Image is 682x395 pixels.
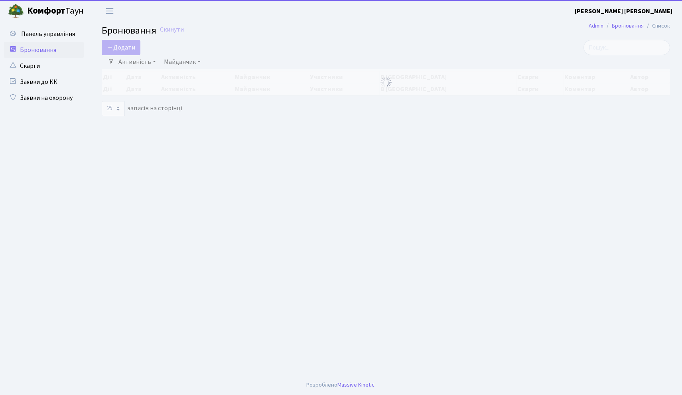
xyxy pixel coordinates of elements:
img: logo.png [8,3,24,19]
a: Заявки до КК [4,74,84,90]
a: Активність [115,55,159,69]
b: [PERSON_NAME] [PERSON_NAME] [575,7,672,16]
label: записів на сторінці [102,101,182,116]
a: Майданчик [161,55,204,69]
a: Заявки на охорону [4,90,84,106]
a: Massive Kinetic [337,381,375,389]
span: Панель управління [21,30,75,38]
a: Панель управління [4,26,84,42]
nav: breadcrumb [577,18,682,34]
span: Таун [27,4,84,18]
input: Пошук... [583,40,670,55]
select: записів на сторінці [102,101,125,116]
a: Admin [589,22,603,30]
div: Розроблено . [306,381,376,389]
button: Додати [102,40,140,55]
a: Скарги [4,58,84,74]
a: [PERSON_NAME] [PERSON_NAME] [575,6,672,16]
a: Бронювання [612,22,644,30]
button: Переключити навігацію [100,4,120,18]
a: Бронювання [4,42,84,58]
img: Обробка... [380,76,392,89]
b: Комфорт [27,4,65,17]
li: Список [644,22,670,30]
a: Скинути [160,26,184,34]
span: Бронювання [102,24,156,38]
